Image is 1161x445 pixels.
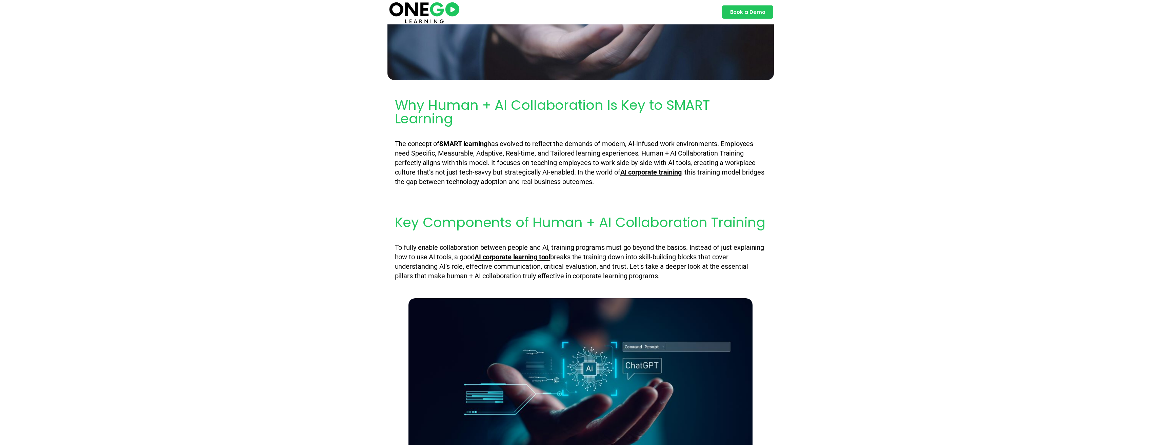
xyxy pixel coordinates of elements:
strong: SMART learning [439,140,487,148]
h2: Why Human + AI Collaboration Is Key to SMART Learning [395,98,766,125]
a: AI corporate learning tool [475,253,550,261]
span: Book a Demo [730,9,765,15]
h2: Key Components of Human + AI Collaboration Training [395,216,766,229]
p: To fully enable collaboration between people and AI, training programs must go beyond the basics.... [395,243,766,281]
a: Book a Demo [722,5,774,19]
p: The concept of has evolved to reflect the demands of modern, AI-infused work environments. Employ... [395,139,766,186]
a: AI corporate training [620,168,682,176]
